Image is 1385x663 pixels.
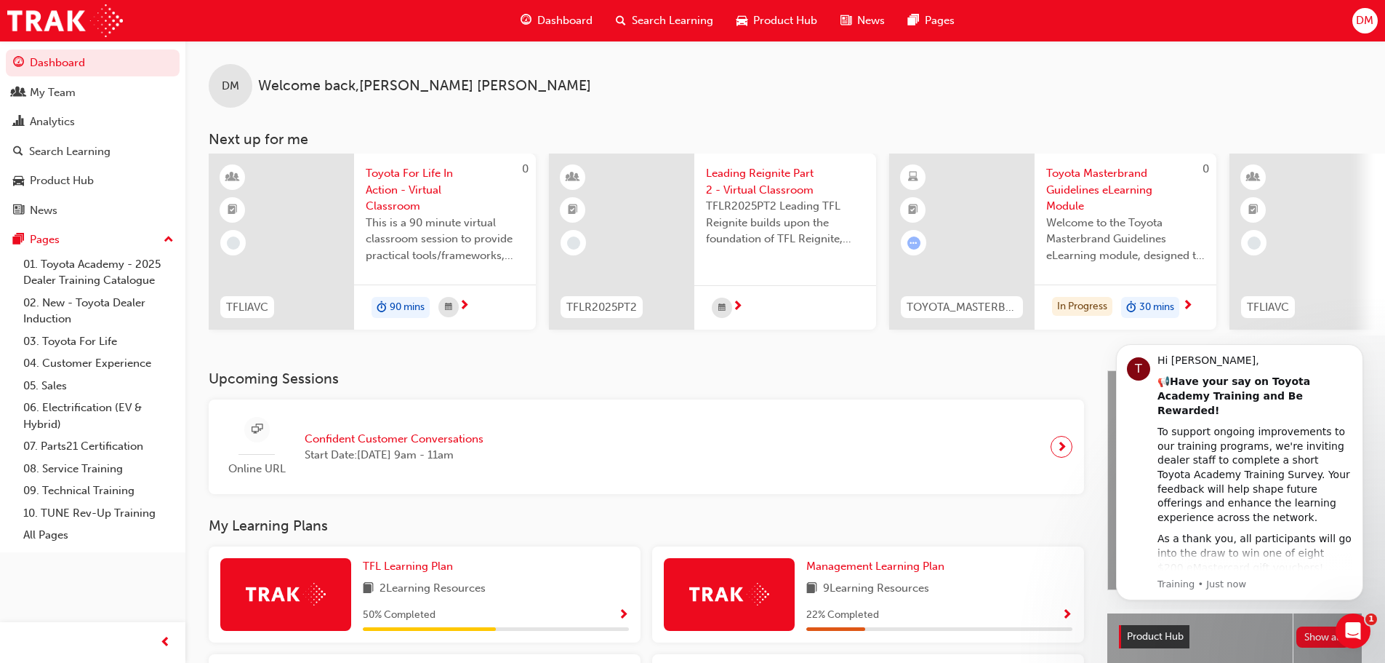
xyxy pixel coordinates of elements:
[363,607,435,624] span: 50 % Completed
[17,375,180,397] a: 05. Sales
[17,480,180,502] a: 09. Technical Training
[6,49,180,76] a: Dashboard
[1365,614,1377,625] span: 1
[30,202,57,219] div: News
[566,299,637,316] span: TFLR2025PT2
[829,6,896,36] a: news-iconNews
[1203,162,1209,175] span: 0
[209,370,1084,387] h3: Upcoming Sessions
[6,138,180,165] a: Search Learning
[1046,215,1205,264] span: Welcome to the Toyota Masterbrand Guidelines eLearning module, designed to enhance your knowledge...
[823,580,929,598] span: 9 Learning Resources
[222,78,239,95] span: DM
[17,292,180,330] a: 02. New - Toyota Dealer Induction
[305,431,483,448] span: Confident Customer Conversations
[445,298,452,317] span: calendar-icon
[1336,614,1370,648] iframe: Intercom live chat
[1119,625,1350,648] a: Product HubShow all
[618,606,629,624] button: Show Progress
[13,57,24,70] span: guage-icon
[363,558,459,575] a: TFL Learning Plan
[6,79,180,106] a: My Team
[160,634,171,652] span: prev-icon
[30,84,76,101] div: My Team
[17,524,180,547] a: All Pages
[17,502,180,525] a: 10. TUNE Rev-Up Training
[1094,331,1385,609] iframe: Intercom notifications message
[258,78,591,95] span: Welcome back , [PERSON_NAME] [PERSON_NAME]
[567,237,580,250] span: learningRecordVerb_NONE-icon
[732,301,743,314] span: next-icon
[753,12,817,29] span: Product Hub
[220,461,293,477] span: Online URL
[17,330,180,353] a: 03. Toyota For Life
[908,12,919,30] span: pages-icon
[1052,297,1112,317] div: In Progress
[1248,201,1258,220] span: booktick-icon
[30,172,94,189] div: Product Hub
[380,580,486,598] span: 2 Learning Resources
[363,580,374,598] span: book-icon
[806,580,817,598] span: book-icon
[1247,299,1289,316] span: TFLIAVC
[6,167,180,194] a: Product Hub
[1248,168,1258,187] span: learningResourceType_INSTRUCTOR_LED-icon
[1182,300,1193,313] span: next-icon
[6,47,180,226] button: DashboardMy TeamAnalyticsSearch LearningProduct HubNews
[13,234,24,247] span: pages-icon
[1352,8,1378,33] button: DM
[13,146,23,159] span: search-icon
[1061,606,1072,624] button: Show Progress
[1056,437,1067,457] span: next-icon
[549,154,876,330] a: TFLR2025PT2Leading Reignite Part 2 - Virtual ClassroomTFLR2025PT2 Leading TFL Reignite builds upo...
[908,201,918,220] span: booktick-icon
[706,198,864,247] span: TFLR2025PT2 Leading TFL Reignite builds upon the foundation of TFL Reignite, reaffirming our comm...
[604,6,725,36] a: search-iconSearch Learning
[13,87,24,100] span: people-icon
[228,168,238,187] span: learningResourceType_INSTRUCTOR_LED-icon
[725,6,829,36] a: car-iconProduct Hub
[164,231,174,250] span: up-icon
[537,12,593,29] span: Dashboard
[568,168,578,187] span: learningResourceType_INSTRUCTOR_LED-icon
[227,237,240,250] span: learningRecordVerb_NONE-icon
[29,143,111,160] div: Search Learning
[806,560,944,573] span: Management Learning Plan
[13,175,24,188] span: car-icon
[366,215,524,264] span: This is a 90 minute virtual classroom session to provide practical tools/frameworks, behaviours a...
[907,299,1017,316] span: TOYOTA_MASTERBRAND_EL
[1046,165,1205,215] span: Toyota Masterbrand Guidelines eLearning Module
[857,12,885,29] span: News
[17,435,180,458] a: 07. Parts21 Certification
[706,165,864,198] span: Leading Reignite Part 2 - Virtual Classroom
[925,12,955,29] span: Pages
[806,607,879,624] span: 22 % Completed
[220,411,1072,483] a: Online URLConfident Customer ConversationsStart Date:[DATE] 9am - 11am
[1061,609,1072,622] span: Show Progress
[7,4,123,37] img: Trak
[568,201,578,220] span: booktick-icon
[632,12,713,29] span: Search Learning
[1296,627,1351,648] button: Show all
[17,352,180,375] a: 04. Customer Experience
[252,421,262,439] span: sessionType_ONLINE_URL-icon
[390,299,425,316] span: 90 mins
[17,397,180,435] a: 06. Electrification (EV & Hybrid)
[6,226,180,253] button: Pages
[6,108,180,135] a: Analytics
[246,583,326,606] img: Trak
[17,458,180,480] a: 08. Service Training
[1139,299,1174,316] span: 30 mins
[907,237,920,250] span: learningRecordVerb_ATTEMPT-icon
[896,6,966,36] a: pages-iconPages
[1248,237,1261,250] span: learningRecordVerb_NONE-icon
